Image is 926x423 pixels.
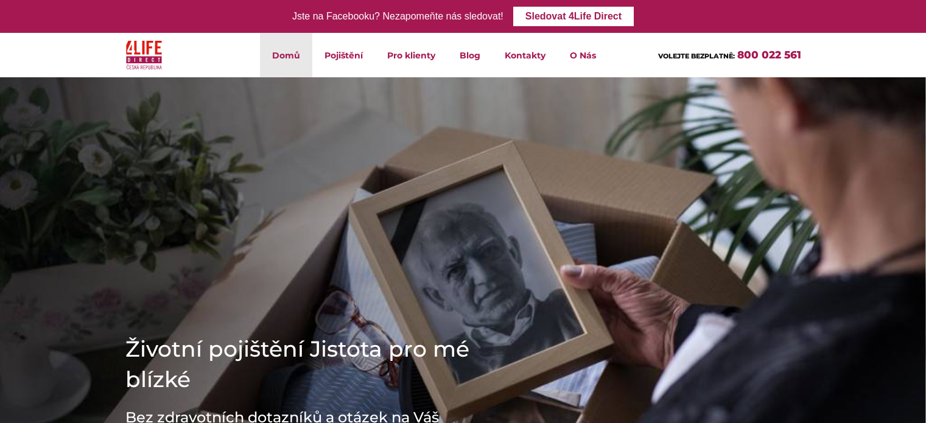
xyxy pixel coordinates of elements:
div: Jste na Facebooku? Nezapomeňte nás sledovat! [292,8,503,26]
a: Domů [260,33,312,77]
a: Sledovat 4Life Direct [513,7,634,26]
a: 800 022 561 [737,49,801,61]
h1: Životní pojištění Jistota pro mé blízké [125,334,491,394]
span: VOLEJTE BEZPLATNĚ: [658,52,735,60]
a: Blog [447,33,493,77]
a: Kontakty [493,33,558,77]
img: 4Life Direct Česká republika logo [126,38,163,72]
